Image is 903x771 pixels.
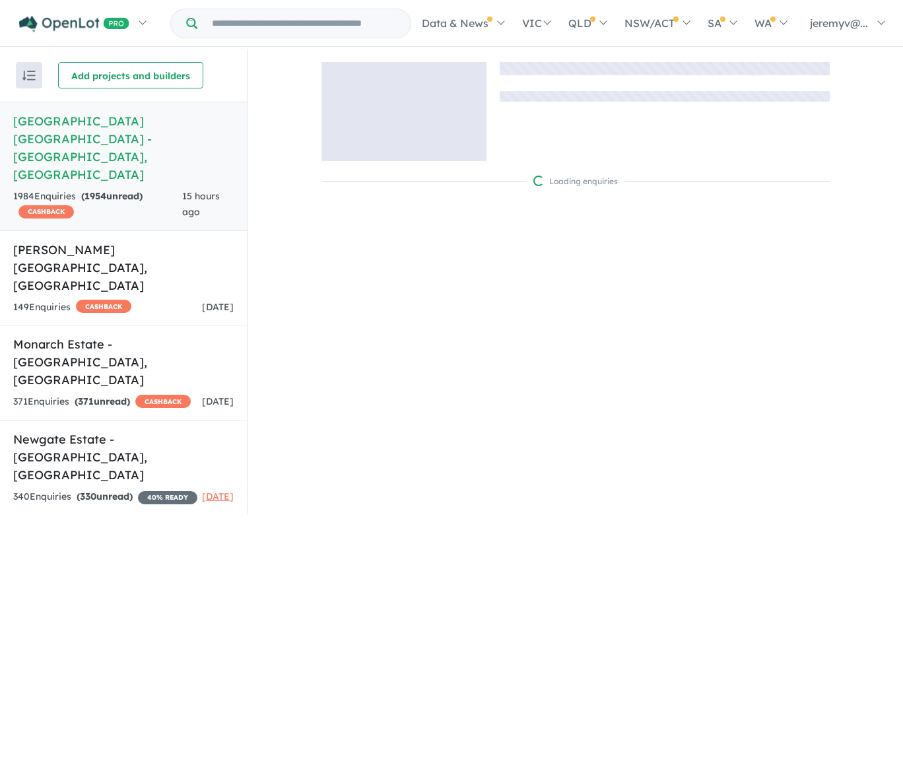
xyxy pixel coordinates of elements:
[202,395,234,407] span: [DATE]
[182,190,220,218] span: 15 hours ago
[202,301,234,313] span: [DATE]
[81,190,143,202] strong: ( unread)
[202,490,234,502] span: [DATE]
[84,190,106,202] span: 1954
[200,9,408,38] input: Try estate name, suburb, builder or developer
[13,300,131,316] div: 149 Enquir ies
[76,300,131,313] span: CASHBACK
[18,205,74,218] span: CASHBACK
[58,62,203,88] button: Add projects and builders
[810,17,868,30] span: jeremyv@...
[80,490,96,502] span: 330
[13,394,191,410] div: 371 Enquir ies
[13,241,234,294] h5: [PERSON_NAME][GEOGRAPHIC_DATA] , [GEOGRAPHIC_DATA]
[13,112,234,184] h5: [GEOGRAPHIC_DATA] [GEOGRAPHIC_DATA] - [GEOGRAPHIC_DATA] , [GEOGRAPHIC_DATA]
[135,395,191,408] span: CASHBACK
[533,175,618,188] div: Loading enquiries
[75,395,130,407] strong: ( unread)
[22,71,36,81] img: sort.svg
[19,16,129,32] img: Openlot PRO Logo White
[13,430,234,484] h5: Newgate Estate - [GEOGRAPHIC_DATA] , [GEOGRAPHIC_DATA]
[77,490,133,502] strong: ( unread)
[78,395,94,407] span: 371
[13,489,197,505] div: 340 Enquir ies
[13,335,234,389] h5: Monarch Estate - [GEOGRAPHIC_DATA] , [GEOGRAPHIC_DATA]
[138,491,197,504] span: 40 % READY
[13,189,182,220] div: 1984 Enquir ies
